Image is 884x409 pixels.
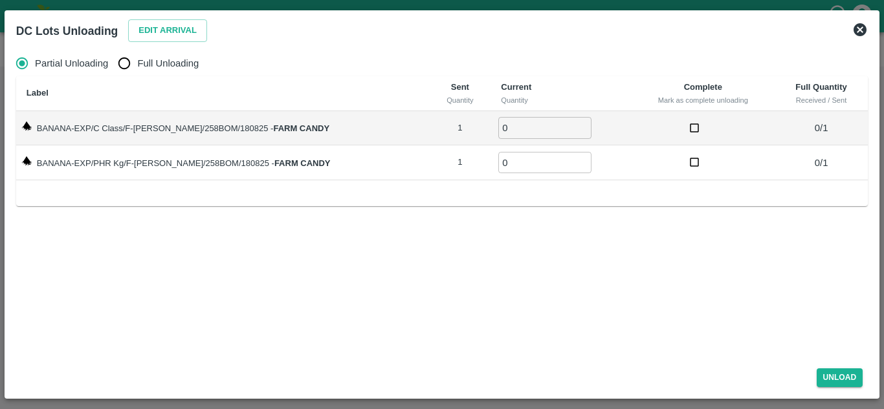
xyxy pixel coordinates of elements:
[16,25,118,37] b: DC Lots Unloading
[274,158,331,168] strong: FARM CANDY
[27,88,49,98] b: Label
[273,123,329,133] strong: FARM CANDY
[35,56,108,70] span: Partial Unloading
[429,145,491,180] td: 1
[780,121,863,135] p: 0 / 1
[16,111,430,146] td: BANANA-EXP/C Class/F-[PERSON_NAME]/258BOM/180825 -
[498,152,591,173] input: 0
[21,156,32,166] img: weight
[795,82,846,92] b: Full Quantity
[429,111,491,146] td: 1
[137,56,199,70] span: Full Unloading
[501,94,621,106] div: Quantity
[501,82,531,92] b: Current
[128,19,207,42] button: Edit Arrival
[780,156,863,170] p: 0 / 1
[642,94,764,106] div: Mark as complete unloading
[684,82,722,92] b: Complete
[439,94,480,106] div: Quantity
[785,94,857,106] div: Received / Sent
[21,121,32,131] img: weight
[16,145,430,180] td: BANANA-EXP/PHR Kg/F-[PERSON_NAME]/258BOM/180825 -
[498,117,591,138] input: 0
[817,368,863,387] button: Unload
[451,82,469,92] b: Sent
